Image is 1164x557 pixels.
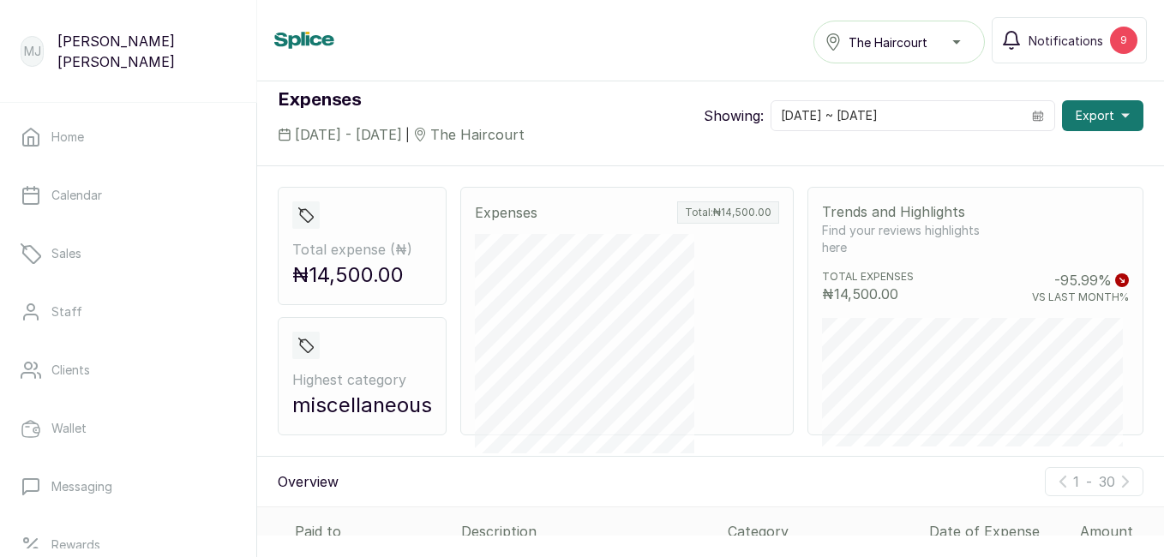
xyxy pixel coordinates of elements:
[14,404,243,452] a: Wallet
[51,478,112,495] p: Messaging
[405,126,410,144] span: |
[822,201,1006,222] p: Trends and Highlights
[822,270,914,284] p: TOTAL EXPENSES
[1086,471,1092,492] p: -
[292,369,432,390] p: Highest category
[14,171,243,219] a: Calendar
[295,521,447,542] div: Paid to
[430,124,525,145] span: The Haircourt
[51,420,87,437] p: Wallet
[292,260,432,290] p: ₦14,500.00
[771,101,1022,130] input: Select date
[51,536,100,554] p: Rewards
[813,21,985,63] button: The Haircourt
[475,202,537,223] p: Expenses
[1032,110,1044,122] svg: calendar
[292,390,432,421] p: miscellaneous
[278,87,525,114] h1: Expenses
[822,222,1006,256] p: Find your reviews highlights here
[1110,27,1137,54] div: 9
[51,245,81,262] p: Sales
[461,521,714,542] div: Description
[677,201,779,224] span: Total: ₦14,500.00
[24,43,41,60] p: MJ
[14,113,243,161] a: Home
[929,521,1066,542] div: Date of Expense
[14,463,243,511] a: Messaging
[849,33,927,51] span: The Haircourt
[704,105,764,126] p: Showing:
[1062,100,1143,131] button: Export
[51,187,102,204] p: Calendar
[57,31,236,72] p: [PERSON_NAME] [PERSON_NAME]
[278,471,339,492] p: Overview
[1029,32,1103,50] span: Notifications
[992,17,1147,63] button: Notifications9
[728,521,915,542] div: Category
[14,288,243,336] a: Staff
[51,303,82,320] p: Staff
[822,284,914,304] p: ₦14,500.00
[1032,290,1129,304] p: VS LAST MONTH%
[14,230,243,278] a: Sales
[14,346,243,394] a: Clients
[51,129,84,146] p: Home
[292,239,432,260] p: Total expense ( ₦ )
[51,362,90,379] p: Clients
[1080,521,1157,542] div: Amount
[1076,107,1114,124] span: Export
[1073,471,1079,492] p: 1
[1054,270,1112,290] span: -95.99 %
[295,124,402,145] span: [DATE] - [DATE]
[1099,471,1115,492] p: 30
